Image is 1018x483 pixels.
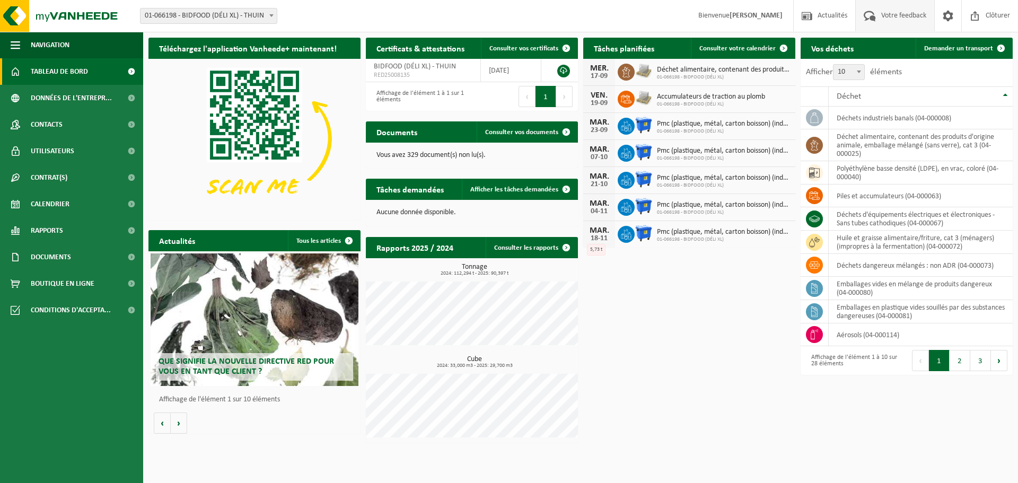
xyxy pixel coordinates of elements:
h3: Cube [371,356,578,368]
span: 01-066198 - BIDFOOD (DÉLI XL) - THUIN [140,8,277,24]
strong: [PERSON_NAME] [730,12,783,20]
span: Pmc (plastique, métal, carton boisson) (industriel) [657,147,790,155]
button: Volgende [171,412,187,434]
td: huile et graisse alimentaire/friture, cat 3 (ménagers)(impropres à la fermentation) (04-000072) [829,231,1013,254]
span: Conditions d'accepta... [31,297,111,323]
span: Afficher les tâches demandées [470,186,558,193]
span: Utilisateurs [31,138,74,164]
span: 10 [833,64,865,80]
button: Vorige [154,412,171,434]
td: Piles et accumulateurs (04-000063) [829,185,1013,207]
img: LP-PA-00000-WDN-11 [635,62,653,80]
span: Documents [31,244,71,270]
div: 21-10 [589,181,610,188]
h2: Rapports 2025 / 2024 [366,237,464,258]
span: Consulter vos certificats [489,45,558,52]
p: Affichage de l'élément 1 sur 10 éléments [159,396,355,403]
button: 1 [536,86,556,107]
h2: Tâches planifiées [583,38,665,58]
h2: Actualités [148,230,206,251]
span: Contacts [31,111,63,138]
td: déchets d'équipements électriques et électroniques - Sans tubes cathodiques (04-000067) [829,207,1013,231]
a: Afficher les tâches demandées [462,179,577,200]
span: Tableau de bord [31,58,88,85]
div: 07-10 [589,154,610,161]
span: Données de l'entrepr... [31,85,112,111]
div: Affichage de l'élément 1 à 1 sur 1 éléments [371,85,467,108]
img: WB-1100-HPE-BE-01 [635,224,653,242]
div: 17-09 [589,73,610,80]
span: Déchet [837,92,861,101]
span: 2024: 112,294 t - 2025: 90,397 t [371,271,578,276]
div: MAR. [589,145,610,154]
a: Demander un transport [916,38,1012,59]
span: Déchet alimentaire, contenant des produits d'origine animale, emballage mélangé ... [657,66,790,74]
span: 10 [833,65,864,80]
h2: Tâches demandées [366,179,454,199]
div: 23-09 [589,127,610,134]
div: VEN. [589,91,610,100]
div: 04-11 [589,208,610,215]
span: Contrat(s) [31,164,67,191]
h2: Vos déchets [801,38,864,58]
a: Consulter les rapports [486,237,577,258]
div: MER. [589,64,610,73]
span: Consulter vos documents [485,129,558,136]
button: 3 [970,350,991,371]
td: emballages en plastique vides souillés par des substances dangereuses (04-000081) [829,300,1013,323]
span: 01-066198 - BIDFOOD (DÉLI XL) [657,74,790,81]
button: Next [991,350,1007,371]
span: BIDFOOD (DÉLI XL) - THUIN [374,63,456,71]
button: Next [556,86,573,107]
span: Accumulateurs de traction au plomb [657,93,765,101]
span: 01-066198 - BIDFOOD (DÉLI XL) - THUIN [141,8,277,23]
span: Demander un transport [924,45,993,52]
img: WB-1100-HPE-BE-01 [635,143,653,161]
span: Pmc (plastique, métal, carton boisson) (industriel) [657,201,790,209]
a: Consulter vos certificats [481,38,577,59]
td: emballages vides en mélange de produits dangereux (04-000080) [829,277,1013,300]
span: 01-066198 - BIDFOOD (DÉLI XL) [657,182,790,189]
a: Que signifie la nouvelle directive RED pour vous en tant que client ? [151,253,358,386]
img: WB-1100-HPE-BE-01 [635,170,653,188]
a: Tous les articles [288,230,359,251]
td: déchet alimentaire, contenant des produits d'origine animale, emballage mélangé (sans verre), cat... [829,129,1013,161]
img: WB-1100-HPE-BE-01 [635,197,653,215]
button: 1 [929,350,950,371]
h2: Téléchargez l'application Vanheede+ maintenant! [148,38,347,58]
div: MAR. [589,118,610,127]
span: Pmc (plastique, métal, carton boisson) (industriel) [657,174,790,182]
span: Rapports [31,217,63,244]
span: Calendrier [31,191,69,217]
span: Boutique en ligne [31,270,94,297]
p: Vous avez 329 document(s) non lu(s). [376,152,567,159]
span: 01-066198 - BIDFOOD (DÉLI XL) [657,209,790,216]
td: aérosols (04-000114) [829,323,1013,346]
td: déchets industriels banals (04-000008) [829,107,1013,129]
span: 01-066198 - BIDFOOD (DÉLI XL) [657,155,790,162]
span: Pmc (plastique, métal, carton boisson) (industriel) [657,228,790,236]
span: RED25008135 [374,71,472,80]
button: 2 [950,350,970,371]
a: Consulter votre calendrier [691,38,794,59]
a: Consulter vos documents [477,121,577,143]
img: LP-PA-00000-WDN-11 [635,89,653,107]
div: 19-09 [589,100,610,107]
div: MAR. [589,226,610,235]
label: Afficher éléments [806,68,902,76]
span: Navigation [31,32,69,58]
span: 01-066198 - BIDFOOD (DÉLI XL) [657,101,765,108]
td: polyéthylène basse densité (LDPE), en vrac, coloré (04-000040) [829,161,1013,185]
div: MAR. [589,199,610,208]
span: 01-066198 - BIDFOOD (DÉLI XL) [657,236,790,243]
div: 18-11 [589,235,610,242]
h3: Tonnage [371,264,578,276]
img: Download de VHEPlus App [148,59,361,218]
span: 2024: 33,000 m3 - 2025: 29,700 m3 [371,363,578,368]
button: Previous [912,350,929,371]
h2: Documents [366,121,428,142]
span: Pmc (plastique, métal, carton boisson) (industriel) [657,120,790,128]
p: Aucune donnée disponible. [376,209,567,216]
span: Que signifie la nouvelle directive RED pour vous en tant que client ? [159,357,334,376]
button: Previous [519,86,536,107]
